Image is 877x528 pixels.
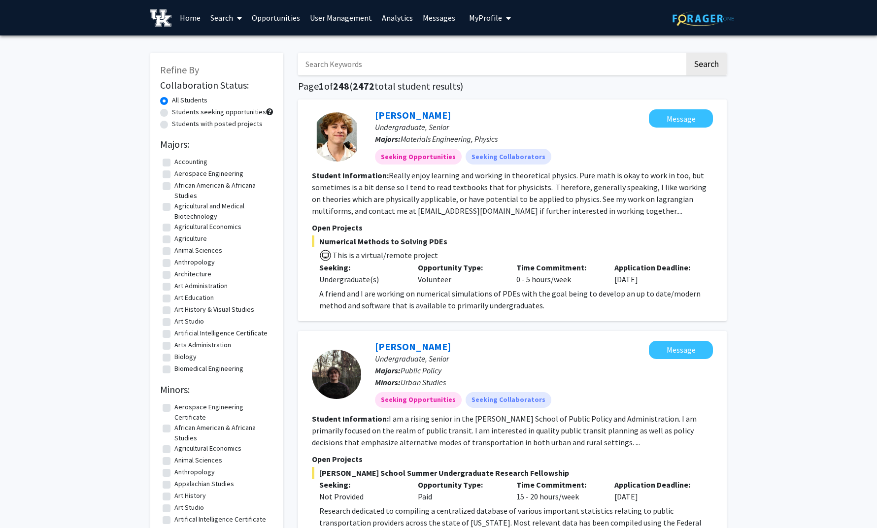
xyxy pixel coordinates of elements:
[305,0,377,35] a: User Management
[174,443,241,454] label: Agricultural Economics
[174,467,215,477] label: Anthropology
[298,80,727,92] h1: Page of ( total student results)
[312,454,363,464] span: Open Projects
[174,340,231,350] label: Arts Administration
[319,262,403,273] p: Seeking:
[174,455,222,465] label: Animal Sciences
[172,119,263,129] label: Students with posted projects
[150,9,171,27] img: University of Kentucky Logo
[174,479,234,489] label: Appalachian Studies
[174,423,271,443] label: African American & Africana Studies
[466,149,551,165] mat-chip: Seeking Collaborators
[319,491,403,502] div: Not Provided
[312,170,389,180] b: Student Information:
[516,479,600,491] p: Time Commitment:
[375,354,449,363] span: Undergraduate, Senior
[375,377,401,387] b: Minors:
[174,316,204,327] label: Art Studio
[466,392,551,408] mat-chip: Seeking Collaborators
[332,250,438,260] span: This is a virtual/remote project
[649,341,713,359] button: Message Ethan Speer
[607,262,706,285] div: [DATE]
[174,375,246,386] label: Biosystems Engineering
[312,414,389,424] b: Student Information:
[418,0,460,35] a: Messages
[160,79,273,91] h2: Collaboration Status:
[377,0,418,35] a: Analytics
[174,491,206,501] label: Art History
[319,273,403,285] div: Undergraduate(s)
[174,201,271,222] label: Agricultural and Medical Biotechnology
[174,168,243,179] label: Aerospace Engineering
[174,502,204,513] label: Art Studio
[410,262,509,285] div: Volunteer
[614,262,698,273] p: Application Deadline:
[172,107,266,117] label: Students seeking opportunities
[673,11,734,26] img: ForagerOne Logo
[174,281,228,291] label: Art Administration
[174,222,241,232] label: Agricultural Economics
[174,269,211,279] label: Architecture
[686,53,727,75] button: Search
[401,134,498,144] span: Materials Engineering, Physics
[401,365,441,375] span: Public Policy
[174,257,215,267] label: Anthropology
[375,134,401,144] b: Majors:
[418,479,502,491] p: Opportunity Type:
[247,0,305,35] a: Opportunities
[375,149,462,165] mat-chip: Seeking Opportunities
[312,170,707,216] fg-read-more: Really enjoy learning and working in theoretical physics. Pure math is okay to work in too, but s...
[7,484,42,521] iframe: Chat
[375,340,451,353] a: [PERSON_NAME]
[509,262,607,285] div: 0 - 5 hours/week
[160,384,273,396] h2: Minors:
[312,467,713,479] span: [PERSON_NAME] School Summer Undergraduate Research Fellowship
[319,479,403,491] p: Seeking:
[375,109,451,121] a: [PERSON_NAME]
[174,180,271,201] label: African American & Africana Studies
[516,262,600,273] p: Time Commitment:
[174,233,207,244] label: Agriculture
[174,402,271,423] label: Aerospace Engineering Certificate
[160,138,273,150] h2: Majors:
[410,479,509,502] div: Paid
[312,414,697,447] fg-read-more: I am a rising senior in the [PERSON_NAME] School of Public Policy and Administration. I am primar...
[375,365,401,375] b: Majors:
[401,377,446,387] span: Urban Studies
[174,363,243,374] label: Biomedical Engineering
[205,0,247,35] a: Search
[174,245,222,256] label: Animal Sciences
[174,293,214,303] label: Art Education
[649,109,713,128] button: Message Gabriel Suarez
[319,80,324,92] span: 1
[375,122,449,132] span: Undergraduate, Senior
[418,262,502,273] p: Opportunity Type:
[174,157,207,167] label: Accounting
[333,80,349,92] span: 248
[174,352,197,362] label: Biology
[312,235,713,247] span: Numerical Methods to Solving PDEs
[469,13,502,23] span: My Profile
[614,479,698,491] p: Application Deadline:
[375,392,462,408] mat-chip: Seeking Opportunities
[607,479,706,502] div: [DATE]
[175,0,205,35] a: Home
[353,80,374,92] span: 2472
[319,288,713,311] p: A friend and I are working on numerical simulations of PDEs with the goal being to develop an up ...
[298,53,685,75] input: Search Keywords
[312,223,363,232] span: Open Projects
[172,95,207,105] label: All Students
[509,479,607,502] div: 15 - 20 hours/week
[174,304,254,315] label: Art History & Visual Studies
[160,64,199,76] span: Refine By
[174,514,266,525] label: Artifical Intelligence Certificate
[174,328,268,338] label: Artificial Intelligence Certificate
